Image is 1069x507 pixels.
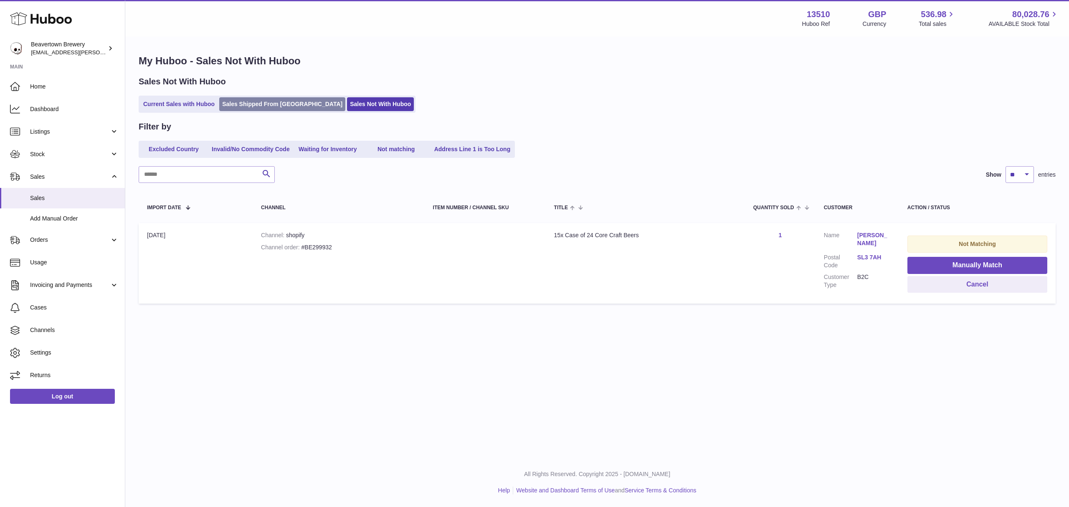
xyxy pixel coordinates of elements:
strong: Not Matching [959,241,996,247]
strong: 13510 [807,9,830,20]
a: [PERSON_NAME] [857,231,891,247]
div: Customer [824,205,891,210]
dd: B2C [857,273,891,289]
a: Excluded Country [140,142,207,156]
div: Item Number / Channel SKU [433,205,537,210]
strong: Channel [261,232,286,238]
label: Show [986,171,1001,179]
dt: Customer Type [824,273,857,289]
div: Action / Status [907,205,1047,210]
h1: My Huboo - Sales Not With Huboo [139,54,1056,68]
a: Current Sales with Huboo [140,97,218,111]
span: Listings [30,128,110,136]
strong: GBP [868,9,886,20]
span: Title [554,205,568,210]
span: Invoicing and Payments [30,281,110,289]
span: AVAILABLE Stock Total [988,20,1059,28]
a: Log out [10,389,115,404]
dt: Name [824,231,857,249]
a: Address Line 1 is Too Long [431,142,514,156]
span: 536.98 [921,9,946,20]
a: Website and Dashboard Terms of Use [516,487,615,494]
span: Returns [30,371,119,379]
span: Usage [30,259,119,266]
div: Huboo Ref [802,20,830,28]
a: 1 [778,232,782,238]
p: All Rights Reserved. Copyright 2025 - [DOMAIN_NAME] [132,470,1062,478]
span: Channels [30,326,119,334]
dt: Postal Code [824,253,857,269]
span: Cases [30,304,119,312]
a: Sales Shipped From [GEOGRAPHIC_DATA] [219,97,345,111]
li: and [513,487,696,494]
h2: Filter by [139,121,171,132]
button: Cancel [907,276,1047,293]
div: Beavertown Brewery [31,41,106,56]
span: Dashboard [30,105,119,113]
a: Invalid/No Commodity Code [209,142,293,156]
span: Stock [30,150,110,158]
div: Currency [863,20,887,28]
a: Waiting for Inventory [294,142,361,156]
span: 80,028.76 [1012,9,1049,20]
a: Help [498,487,510,494]
a: SL3 7AH [857,253,891,261]
span: Sales [30,173,110,181]
span: Settings [30,349,119,357]
span: Total sales [919,20,956,28]
div: Channel [261,205,416,210]
span: Sales [30,194,119,202]
h2: Sales Not With Huboo [139,76,226,87]
span: entries [1038,171,1056,179]
span: Import date [147,205,181,210]
a: Sales Not With Huboo [347,97,414,111]
span: Quantity Sold [753,205,794,210]
a: 536.98 Total sales [919,9,956,28]
a: 80,028.76 AVAILABLE Stock Total [988,9,1059,28]
div: 15x Case of 24 Core Craft Beers [554,231,737,239]
a: Not matching [363,142,430,156]
div: shopify [261,231,416,239]
img: kit.lowe@beavertownbrewery.co.uk [10,42,23,55]
span: Add Manual Order [30,215,119,223]
div: #BE299932 [261,243,416,251]
span: Home [30,83,119,91]
strong: Channel order [261,244,301,251]
span: Orders [30,236,110,244]
td: [DATE] [139,223,253,304]
a: Service Terms & Conditions [625,487,697,494]
button: Manually Match [907,257,1047,274]
span: [EMAIL_ADDRESS][PERSON_NAME][DOMAIN_NAME] [31,49,167,56]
